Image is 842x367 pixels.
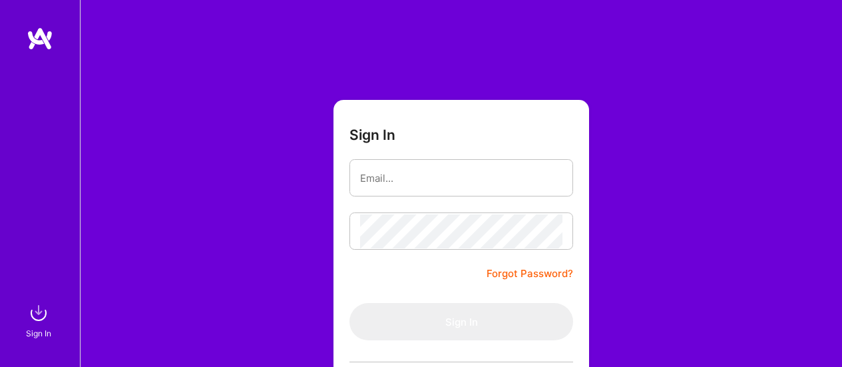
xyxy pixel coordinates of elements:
[28,300,52,340] a: sign inSign In
[25,300,52,326] img: sign in
[26,326,51,340] div: Sign In
[360,161,562,195] input: Email...
[27,27,53,51] img: logo
[349,127,395,143] h3: Sign In
[349,303,573,340] button: Sign In
[487,266,573,282] a: Forgot Password?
